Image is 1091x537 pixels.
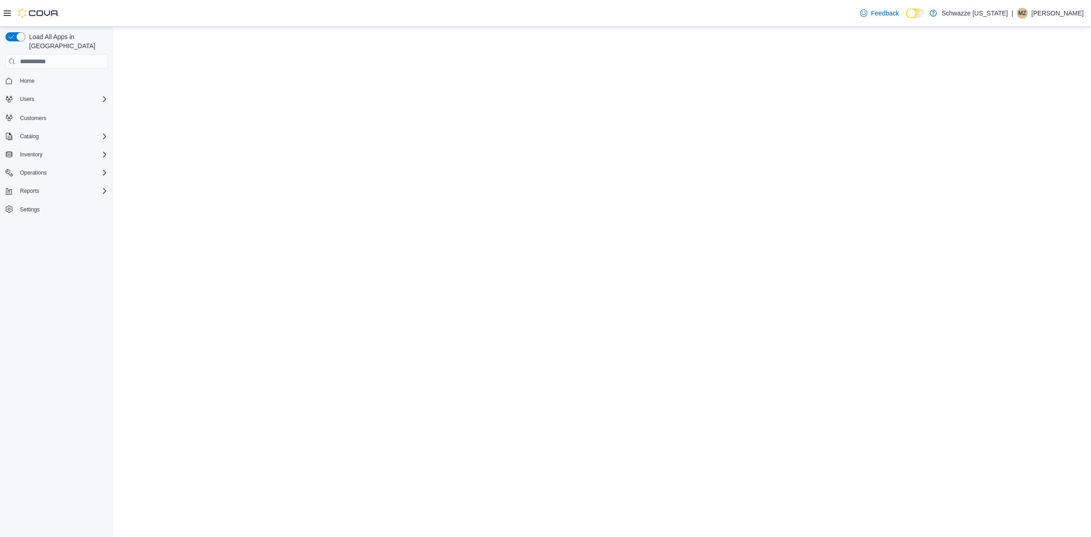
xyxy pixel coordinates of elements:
a: Feedback [856,4,902,22]
span: Catalog [16,131,108,142]
button: Home [2,74,112,87]
span: Reports [16,186,108,196]
span: Settings [20,206,40,213]
span: Inventory [20,151,42,158]
span: Reports [20,187,39,195]
span: Inventory [16,149,108,160]
span: Home [16,75,108,86]
img: Cova [18,9,59,18]
button: Users [2,93,112,105]
nav: Complex example [5,70,108,240]
button: Catalog [16,131,42,142]
button: Inventory [2,148,112,161]
button: Customers [2,111,112,124]
button: Operations [16,167,50,178]
span: Users [20,95,34,103]
button: Operations [2,166,112,179]
span: Customers [16,112,108,123]
span: MZ [1018,8,1026,19]
button: Settings [2,203,112,216]
p: | [1011,8,1013,19]
span: Users [16,94,108,105]
button: Reports [16,186,43,196]
a: Settings [16,204,43,215]
span: Operations [20,169,47,176]
span: Feedback [871,9,899,18]
span: Home [20,77,35,85]
p: Schwazze [US_STATE] [941,8,1008,19]
button: Catalog [2,130,112,143]
span: Catalog [20,133,39,140]
input: Dark Mode [906,9,925,18]
span: Customers [20,115,46,122]
div: Mengistu Zebulun [1017,8,1028,19]
span: Operations [16,167,108,178]
a: Home [16,75,38,86]
button: Inventory [16,149,46,160]
button: Users [16,94,38,105]
span: Settings [16,204,108,215]
p: [PERSON_NAME] [1031,8,1084,19]
span: Load All Apps in [GEOGRAPHIC_DATA] [25,32,108,50]
a: Customers [16,113,50,124]
button: Reports [2,185,112,197]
